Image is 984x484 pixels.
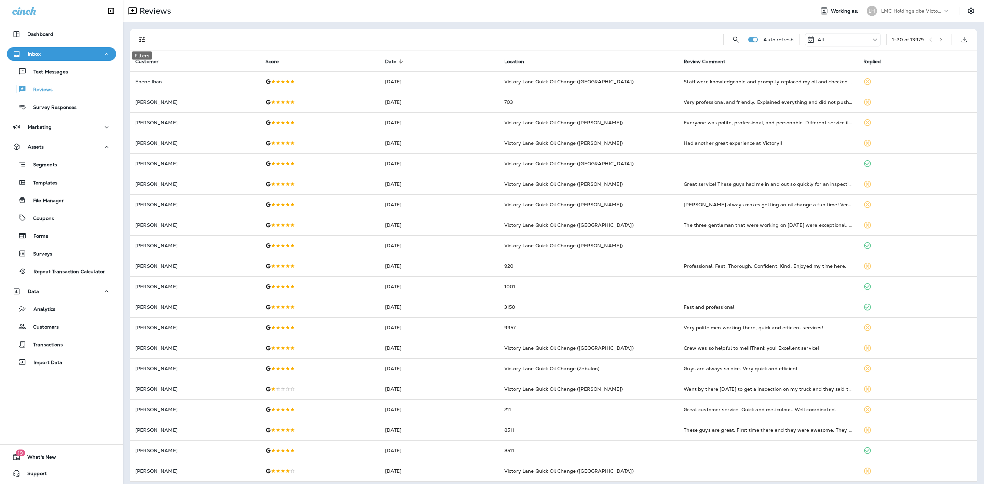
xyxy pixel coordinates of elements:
p: [PERSON_NAME] [135,181,255,187]
button: Repeat Transaction Calculator [7,264,116,278]
p: [PERSON_NAME] [135,140,255,146]
span: Date [385,59,397,65]
button: 19What's New [7,450,116,464]
button: Survey Responses [7,100,116,114]
button: Collapse Sidebar [101,4,121,18]
td: [DATE] [380,215,499,235]
button: Coupons [7,211,116,225]
td: [DATE] [380,379,499,399]
button: File Manager [7,193,116,207]
button: Templates [7,175,116,190]
p: File Manager [26,198,64,204]
span: Victory Lane Quick Oil Change ([GEOGRAPHIC_DATA]) [504,468,634,474]
p: Reviews [137,6,171,16]
div: Very professional and friendly. Explained everything and did not push what was not necessary. [684,99,852,106]
div: 1 - 20 of 13979 [892,37,924,42]
span: Victory Lane Quick Oil Change ([PERSON_NAME]) [504,181,623,187]
p: [PERSON_NAME] [135,99,255,105]
span: Location [504,58,533,65]
div: LH [867,6,877,16]
p: [PERSON_NAME] [135,161,255,166]
button: Export as CSV [957,33,971,46]
p: Reviews [26,87,53,93]
div: Crew was so helpful to me!!!Thank you! Excellent service! [684,345,852,351]
span: Customer [135,59,159,65]
span: Victory Lane Quick Oil Change ([GEOGRAPHIC_DATA]) [504,345,634,351]
div: The three gentleman that were working on 8-11-25 were exceptional. Both professional and personab... [684,222,852,229]
p: Text Messages [27,69,68,75]
span: 211 [504,406,511,413]
div: Professional. Fast. Thorough. Confident. Kind. Enjoyed my time here. [684,263,852,269]
span: Victory Lane Quick Oil Change ([GEOGRAPHIC_DATA]) [504,222,634,228]
div: Went by there on Saturday to get a inspection on my truck and they said that they only did them M... [684,386,852,392]
td: [DATE] [380,420,499,440]
button: Transactions [7,337,116,351]
span: Support [20,471,47,479]
td: [DATE] [380,399,499,420]
p: Customers [26,324,59,331]
p: Surveys [26,251,52,258]
p: [PERSON_NAME] [135,468,255,474]
p: Transactions [26,342,63,348]
p: Analytics [27,306,55,313]
p: Forms [27,233,48,240]
p: Import Data [27,360,63,366]
p: Data [28,289,39,294]
td: [DATE] [380,461,499,481]
span: Victory Lane Quick Oil Change (Zebulon) [504,365,600,372]
span: 9957 [504,324,516,331]
p: [PERSON_NAME] [135,366,255,371]
button: Filters [135,33,149,46]
p: Marketing [28,124,52,130]
span: What's New [20,454,56,462]
button: Assets [7,140,116,154]
span: Replied [863,59,881,65]
p: [PERSON_NAME] [135,325,255,330]
button: Forms [7,229,116,243]
span: Review Comment [684,59,725,65]
td: [DATE] [380,174,499,194]
span: Score [265,58,288,65]
button: Analytics [7,302,116,316]
p: [PERSON_NAME] [135,222,255,228]
p: LMC Holdings dba Victory Lane Quick Oil Change [881,8,943,14]
td: [DATE] [380,235,499,256]
button: Search Reviews [729,33,743,46]
span: Customer [135,58,167,65]
span: Victory Lane Quick Oil Change ([GEOGRAPHIC_DATA]) [504,79,634,85]
div: Everyone was polite, professional, and personable. Different service items were explained fully. ... [684,119,852,126]
td: [DATE] [380,153,499,174]
span: 920 [504,263,514,269]
div: These guys are great. First time there and they were awesome. They were genuine and helpful and h... [684,427,852,433]
p: Dashboard [27,31,53,37]
div: Guys are always so nice. Very quick and efficient [684,365,852,372]
p: Segments [26,162,57,169]
span: 3150 [504,304,516,310]
button: Marketing [7,120,116,134]
button: Customers [7,319,116,334]
button: Reviews [7,82,116,96]
span: 703 [504,99,513,105]
td: [DATE] [380,194,499,215]
button: Data [7,285,116,298]
td: [DATE] [380,71,499,92]
p: Inbox [28,51,41,57]
td: [DATE] [380,297,499,317]
p: [PERSON_NAME] [135,448,255,453]
p: [PERSON_NAME] [135,263,255,269]
td: [DATE] [380,440,499,461]
p: Repeat Transaction Calculator [27,269,105,275]
span: Victory Lane Quick Oil Change ([PERSON_NAME]) [504,386,623,392]
p: All [818,37,824,42]
p: Auto refresh [763,37,794,42]
button: Text Messages [7,64,116,79]
td: [DATE] [380,92,499,112]
button: Import Data [7,355,116,369]
td: [DATE] [380,358,499,379]
p: [PERSON_NAME] [135,407,255,412]
p: [PERSON_NAME] [135,427,255,433]
p: [PERSON_NAME] [135,120,255,125]
td: [DATE] [380,256,499,276]
button: Settings [965,5,977,17]
span: Victory Lane Quick Oil Change ([PERSON_NAME]) [504,202,623,208]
